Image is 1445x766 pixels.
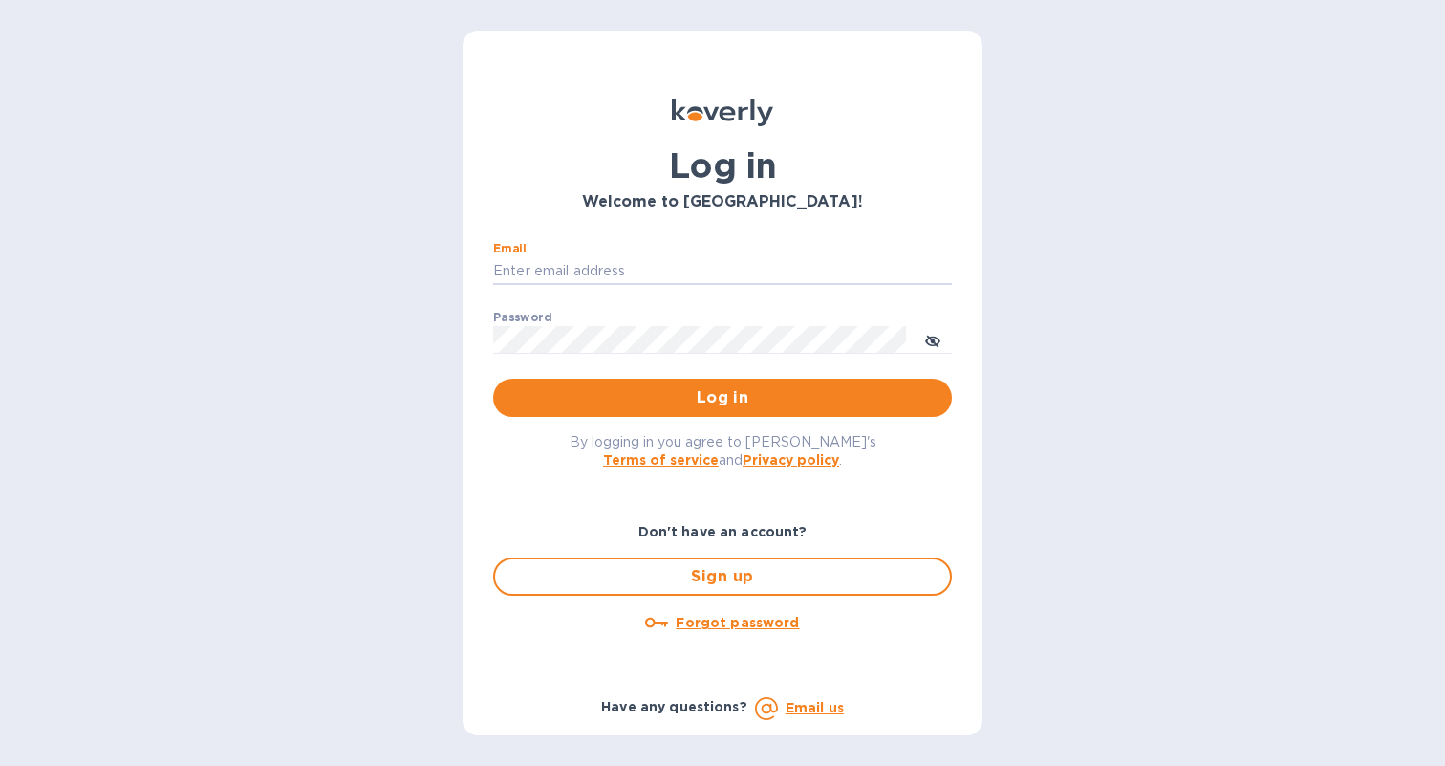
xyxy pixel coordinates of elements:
button: Log in [493,379,952,417]
span: By logging in you agree to [PERSON_NAME]'s and . [570,434,876,468]
h3: Welcome to [GEOGRAPHIC_DATA]! [493,193,952,211]
span: Log in [508,386,937,409]
label: Password [493,312,551,323]
button: toggle password visibility [914,320,952,359]
a: Email us [786,700,844,715]
u: Forgot password [676,615,799,630]
b: Have any questions? [601,699,747,714]
span: Sign up [510,565,935,588]
img: Koverly [672,99,773,126]
b: Don't have an account? [638,524,808,539]
label: Email [493,243,527,254]
h1: Log in [493,145,952,186]
button: Sign up [493,558,952,596]
input: Enter email address [493,257,952,286]
a: Privacy policy [743,452,839,468]
a: Terms of service [603,452,719,468]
